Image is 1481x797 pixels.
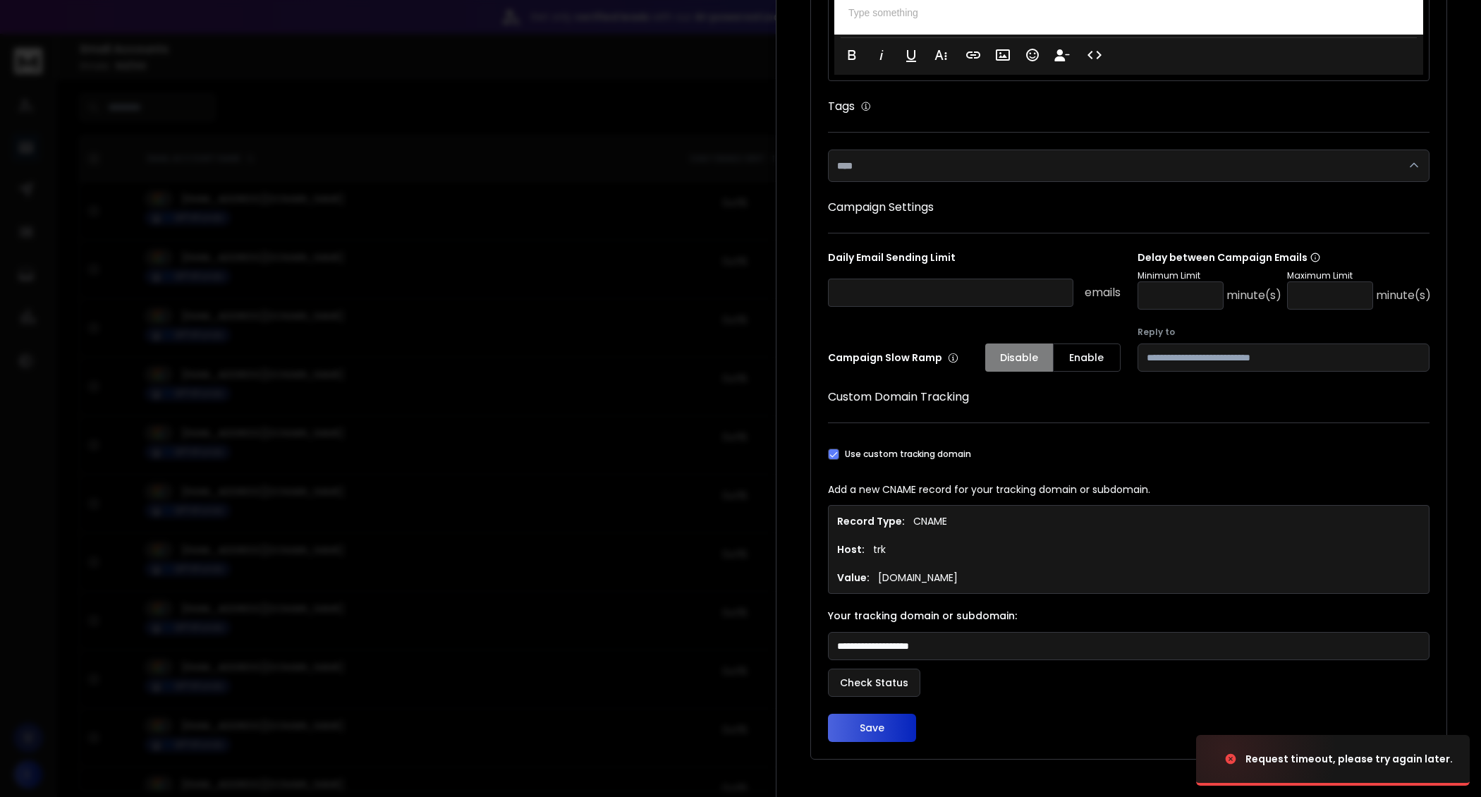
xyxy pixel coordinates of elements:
button: Insert Unsubscribe Link [1049,41,1075,69]
label: Use custom tracking domain [845,449,971,460]
button: Disable [985,343,1053,372]
p: Add a new CNAME record for your tracking domain or subdomain. [828,482,1430,497]
button: Emoticons [1019,41,1046,69]
p: CNAME [913,514,947,528]
div: Request timeout, please try again later. [1245,752,1453,766]
button: More Text [927,41,954,69]
p: trk [873,542,886,556]
p: minute(s) [1226,287,1281,304]
button: Bold (⌘B) [839,41,865,69]
img: image [1196,721,1337,797]
button: Insert Image (⌘P) [989,41,1016,69]
h1: Record Type: [837,514,905,528]
p: Daily Email Sending Limit [828,250,1121,270]
h1: Host: [837,542,865,556]
p: Delay between Campaign Emails [1138,250,1431,264]
button: Check Status [828,669,920,697]
p: emails [1085,284,1121,301]
p: [DOMAIN_NAME] [878,571,958,585]
p: Campaign Slow Ramp [828,351,958,365]
h1: Value: [837,571,870,585]
h1: Campaign Settings [828,199,1430,216]
button: Enable [1053,343,1121,372]
p: minute(s) [1376,287,1431,304]
button: Insert Link (⌘K) [960,41,987,69]
h1: Custom Domain Tracking [828,389,1430,406]
button: Underline (⌘U) [898,41,925,69]
label: Reply to [1138,327,1430,338]
p: Maximum Limit [1287,270,1431,281]
button: Italic (⌘I) [868,41,895,69]
h1: Tags [828,98,855,115]
button: Save [828,714,916,742]
p: Minimum Limit [1138,270,1281,281]
button: Code View [1081,41,1108,69]
label: Your tracking domain or subdomain: [828,611,1430,621]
